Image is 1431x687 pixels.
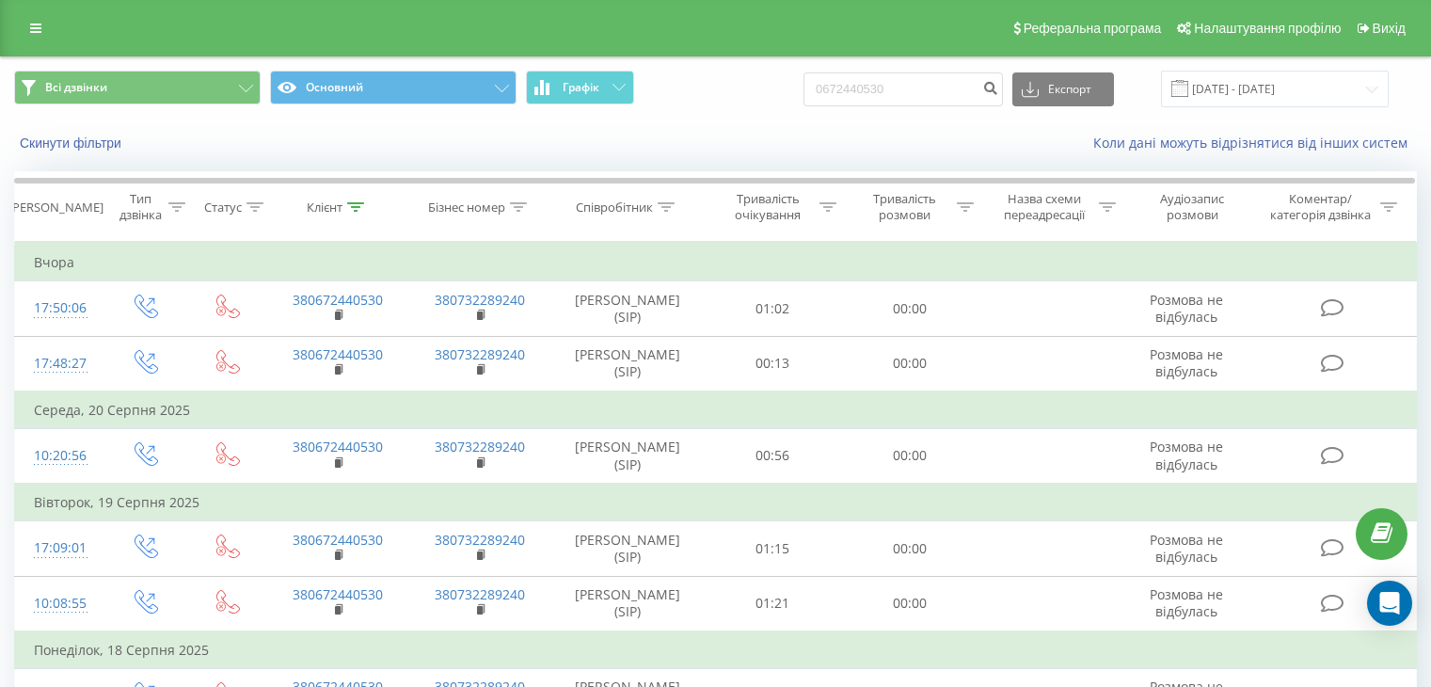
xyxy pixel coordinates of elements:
div: [PERSON_NAME] [8,200,103,216]
button: Скинути фільтри [14,135,131,152]
div: 10:20:56 [34,438,84,474]
td: 00:00 [841,428,978,484]
span: Вихід [1373,21,1406,36]
span: Налаштування профілю [1194,21,1341,36]
div: Open Intercom Messenger [1367,581,1412,626]
div: Тривалість очікування [722,191,816,223]
td: 00:56 [705,428,841,484]
div: Аудіозапис розмови [1137,191,1248,223]
div: 17:48:27 [34,345,84,382]
a: 380672440530 [293,291,383,309]
td: 01:02 [705,281,841,336]
div: 10:08:55 [34,585,84,622]
div: Назва схеми переадресації [995,191,1094,223]
button: Експорт [1012,72,1114,106]
a: 380732289240 [435,585,525,603]
td: 01:21 [705,576,841,631]
a: 380732289240 [435,531,525,549]
a: 380672440530 [293,585,383,603]
td: 00:00 [841,336,978,391]
div: Клієнт [307,200,342,216]
td: 01:15 [705,521,841,576]
a: 380732289240 [435,345,525,363]
td: 00:00 [841,521,978,576]
span: Всі дзвінки [45,80,107,95]
td: 00:00 [841,281,978,336]
button: Графік [526,71,634,104]
a: 380732289240 [435,438,525,455]
span: Розмова не відбулась [1150,531,1223,566]
td: [PERSON_NAME] (SIP) [551,521,705,576]
div: Статус [204,200,242,216]
span: Розмова не відбулась [1150,345,1223,380]
div: 17:09:01 [34,530,84,567]
td: [PERSON_NAME] (SIP) [551,336,705,391]
div: Тривалість розмови [858,191,952,223]
td: Середа, 20 Серпня 2025 [15,391,1417,429]
td: Понеділок, 18 Серпня 2025 [15,631,1417,669]
a: 380672440530 [293,345,383,363]
div: Коментар/категорія дзвінка [1265,191,1375,223]
td: Вчора [15,244,1417,281]
div: Співробітник [576,200,653,216]
td: Вівторок, 19 Серпня 2025 [15,484,1417,521]
a: 380732289240 [435,291,525,309]
span: Реферальна програма [1024,21,1162,36]
span: Розмова не відбулась [1150,438,1223,472]
button: Основний [270,71,517,104]
td: 00:00 [841,576,978,631]
span: Розмова не відбулась [1150,585,1223,620]
a: Коли дані можуть відрізнятися вiд інших систем [1093,134,1417,152]
span: Графік [563,81,599,94]
td: [PERSON_NAME] (SIP) [551,428,705,484]
td: [PERSON_NAME] (SIP) [551,576,705,631]
td: [PERSON_NAME] (SIP) [551,281,705,336]
a: 380672440530 [293,438,383,455]
td: 00:13 [705,336,841,391]
div: Бізнес номер [428,200,505,216]
span: Розмова не відбулась [1150,291,1223,326]
div: 17:50:06 [34,290,84,327]
input: Пошук за номером [803,72,1003,106]
a: 380672440530 [293,531,383,549]
div: Тип дзвінка [119,191,163,223]
button: Всі дзвінки [14,71,261,104]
